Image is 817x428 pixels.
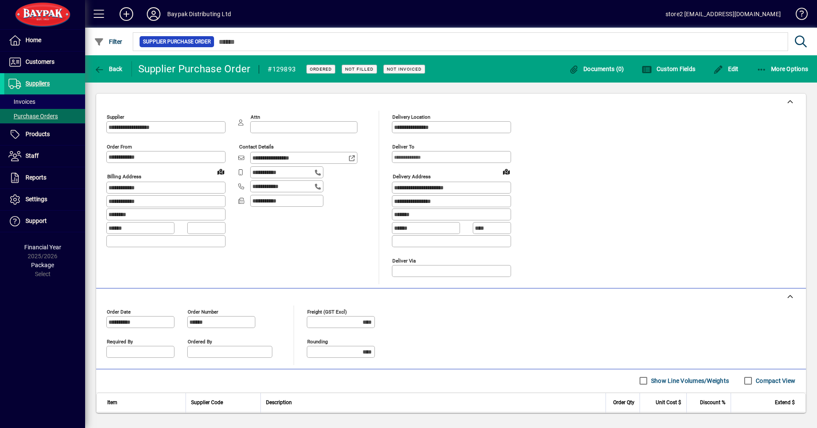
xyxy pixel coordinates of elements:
[500,165,513,178] a: View on map
[85,61,132,77] app-page-header-button: Back
[214,165,228,178] a: View on map
[26,217,47,224] span: Support
[26,196,47,203] span: Settings
[700,398,726,407] span: Discount %
[107,338,133,344] mat-label: Required by
[24,244,61,251] span: Financial Year
[392,144,414,150] mat-label: Deliver To
[9,98,35,105] span: Invoices
[789,2,806,29] a: Knowledge Base
[4,30,85,51] a: Home
[711,61,741,77] button: Edit
[26,58,54,65] span: Customers
[649,377,729,385] label: Show Line Volumes/Weights
[640,61,697,77] button: Custom Fields
[387,66,422,72] span: Not Invoiced
[140,6,167,22] button: Profile
[392,257,416,263] mat-label: Deliver via
[754,61,811,77] button: More Options
[310,66,332,72] span: Ordered
[94,66,123,72] span: Back
[26,174,46,181] span: Reports
[143,37,211,46] span: Supplier Purchase Order
[757,66,808,72] span: More Options
[107,144,132,150] mat-label: Order from
[138,62,251,76] div: Supplier Purchase Order
[567,61,626,77] button: Documents (0)
[307,338,328,344] mat-label: Rounding
[642,66,695,72] span: Custom Fields
[754,377,795,385] label: Compact View
[92,61,125,77] button: Back
[392,114,430,120] mat-label: Delivery Location
[26,131,50,137] span: Products
[191,398,223,407] span: Supplier Code
[775,398,795,407] span: Extend $
[4,211,85,232] a: Support
[107,398,117,407] span: Item
[569,66,624,72] span: Documents (0)
[4,124,85,145] a: Products
[251,114,260,120] mat-label: Attn
[31,262,54,268] span: Package
[4,51,85,73] a: Customers
[4,94,85,109] a: Invoices
[92,34,125,49] button: Filter
[345,66,374,72] span: Not Filled
[4,189,85,210] a: Settings
[26,80,50,87] span: Suppliers
[26,37,41,43] span: Home
[4,167,85,188] a: Reports
[26,152,39,159] span: Staff
[307,308,347,314] mat-label: Freight (GST excl)
[107,308,131,314] mat-label: Order date
[268,63,296,76] div: #129893
[713,66,739,72] span: Edit
[4,146,85,167] a: Staff
[188,308,218,314] mat-label: Order number
[9,113,58,120] span: Purchase Orders
[107,114,124,120] mat-label: Supplier
[113,6,140,22] button: Add
[613,398,634,407] span: Order Qty
[666,7,781,21] div: store2 [EMAIL_ADDRESS][DOMAIN_NAME]
[167,7,231,21] div: Baypak Distributing Ltd
[656,398,681,407] span: Unit Cost $
[266,398,292,407] span: Description
[94,38,123,45] span: Filter
[188,338,212,344] mat-label: Ordered by
[4,109,85,123] a: Purchase Orders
